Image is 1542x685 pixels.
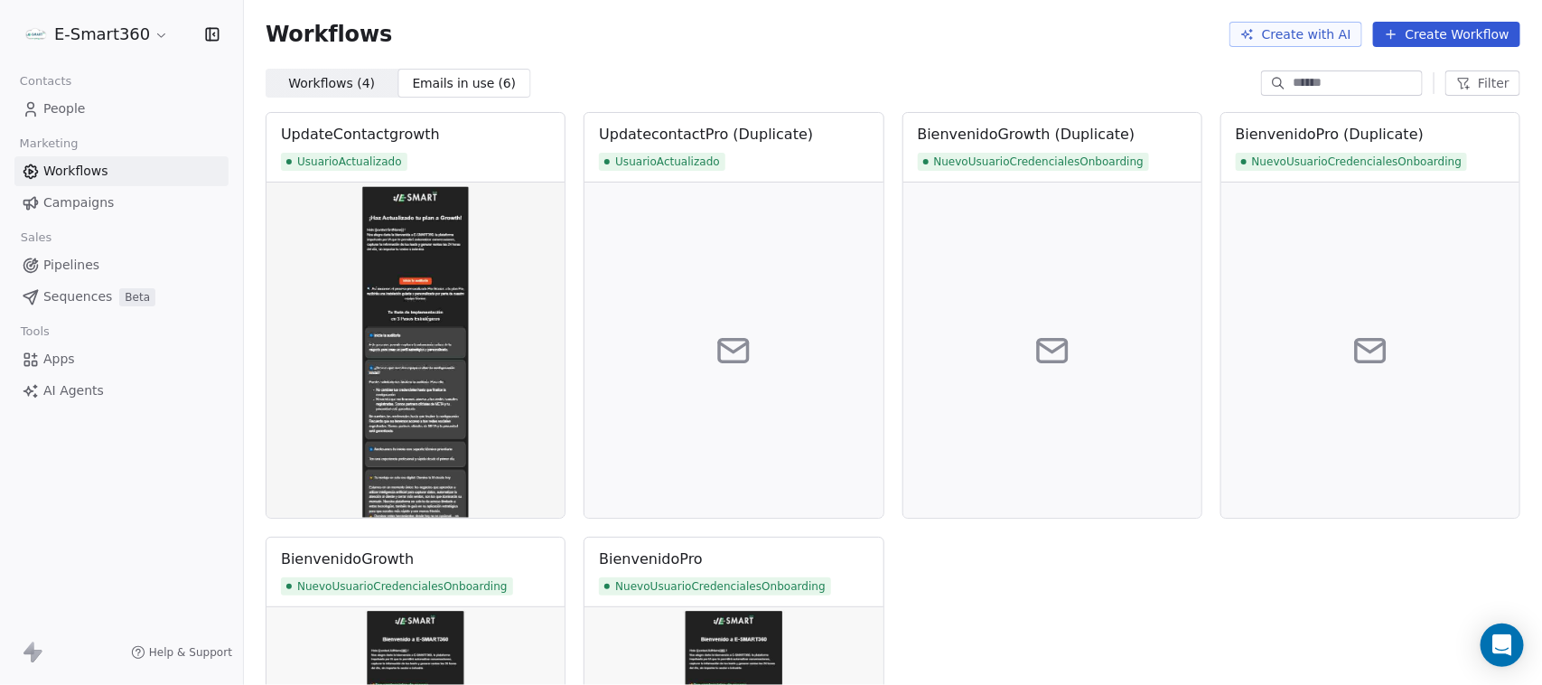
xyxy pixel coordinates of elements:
[119,288,155,306] span: Beta
[1478,74,1509,93] span: Filter
[14,344,229,374] a: Apps
[12,68,79,95] span: Contacts
[14,376,229,406] a: AI Agents
[281,549,414,570] div: BienvenidoGrowth
[149,645,232,660] span: Help & Support
[1236,153,1468,171] span: NuevoUsuarioCredencialesOnboarding
[1445,70,1520,96] button: Filter
[266,183,565,518] img: Preview
[54,23,150,46] span: E-Smart360
[14,188,229,218] a: Campaigns
[14,250,229,280] a: Pipelines
[599,577,831,596] span: NuevoUsuarioCredencialesOnboarding
[918,124,1135,145] div: BienvenidoGrowth (Duplicate)
[281,577,513,596] span: NuevoUsuarioCredencialesOnboarding
[131,645,232,660] a: Help & Support
[43,162,108,181] span: Workflows
[12,130,86,157] span: Marketing
[43,99,86,118] span: People
[13,224,60,251] span: Sales
[266,22,392,47] span: Workflows
[43,287,112,306] span: Sequences
[1373,22,1520,47] button: Create Workflow
[1481,624,1524,667] div: Open Intercom Messenger
[1236,124,1424,145] div: BienvenidoPro (Duplicate)
[43,193,114,212] span: Campaigns
[43,350,75,369] span: Apps
[13,318,57,345] span: Tools
[1229,22,1362,47] button: Create with AI
[288,74,375,93] span: Workflows ( 4 )
[43,381,104,400] span: AI Agents
[599,124,813,145] div: UpdatecontactPro (Duplicate)
[599,549,703,570] div: BienvenidoPro
[281,153,407,171] span: UsuarioActualizado
[14,156,229,186] a: Workflows
[599,153,725,171] span: UsuarioActualizado
[14,282,229,312] a: SequencesBeta
[22,19,173,50] button: E-Smart360
[918,153,1150,171] span: NuevoUsuarioCredencialesOnboarding
[281,124,440,145] div: UpdateContactgrowth
[14,94,229,124] a: People
[25,23,47,45] img: -.png
[43,256,99,275] span: Pipelines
